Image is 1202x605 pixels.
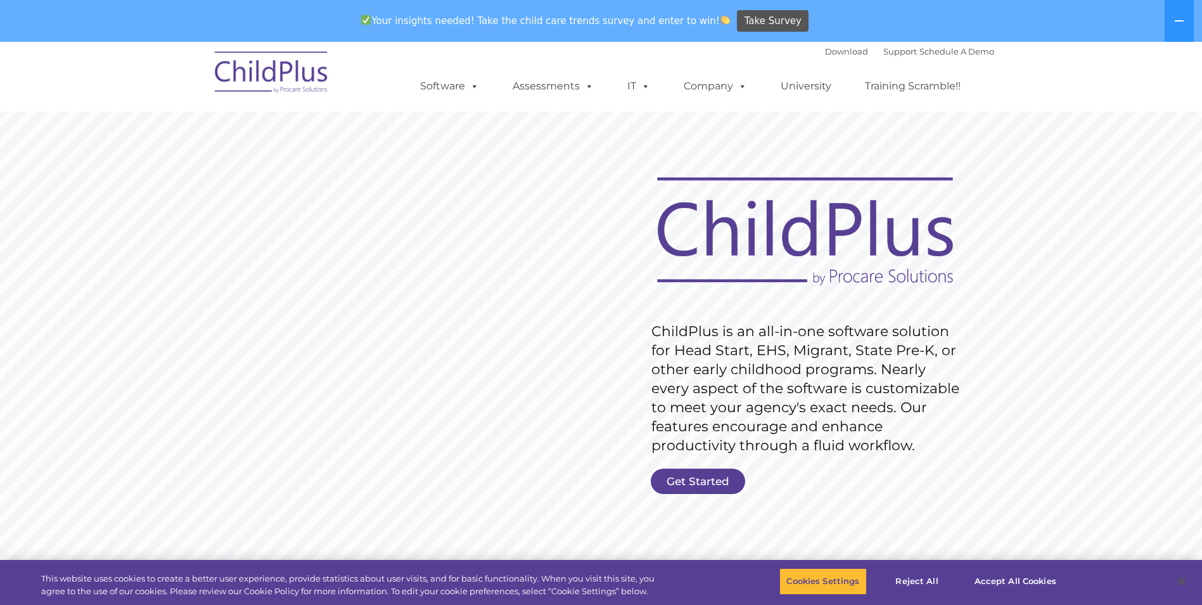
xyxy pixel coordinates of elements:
a: Download [825,46,868,56]
img: 👏 [720,15,730,25]
a: Software [407,74,492,99]
img: ✅ [361,15,371,25]
a: Training Scramble!! [852,74,973,99]
a: Company [671,74,760,99]
font: | [825,46,994,56]
div: This website uses cookies to create a better user experience, provide statistics about user visit... [41,573,661,597]
a: Take Survey [737,10,809,32]
a: Schedule A Demo [919,46,994,56]
button: Reject All [878,568,957,595]
span: Take Survey [745,10,802,32]
span: Your insights needed! Take the child care trends survey and enter to win! [356,8,736,33]
a: Support [883,46,917,56]
rs-layer: ChildPlus is an all-in-one software solution for Head Start, EHS, Migrant, State Pre-K, or other ... [651,322,966,455]
img: ChildPlus by Procare Solutions [208,42,335,106]
button: Cookies Settings [779,568,866,595]
a: IT [615,74,663,99]
a: University [768,74,844,99]
button: Close [1168,568,1196,595]
a: Get Started [651,469,745,494]
button: Accept All Cookies [968,568,1063,595]
a: Assessments [500,74,606,99]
